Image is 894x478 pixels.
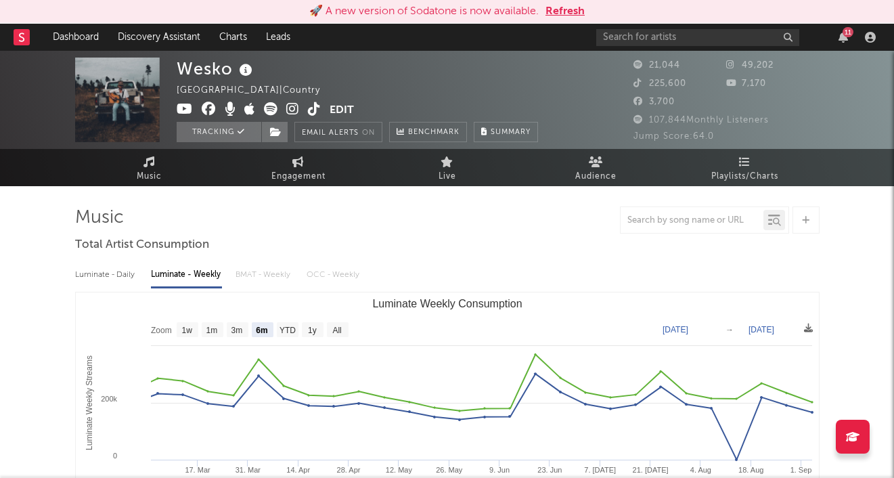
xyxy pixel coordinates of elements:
[790,466,811,474] text: 1. Sep
[336,466,360,474] text: 28. Apr
[271,169,326,185] span: Engagement
[633,97,675,106] span: 3,700
[621,215,763,226] input: Search by song name or URL
[522,149,671,186] a: Audience
[545,3,585,20] button: Refresh
[726,61,774,70] span: 49,202
[137,169,162,185] span: Music
[206,326,217,335] text: 1m
[537,466,562,474] text: 23. Jun
[294,122,382,142] button: Email AlertsOn
[75,263,137,286] div: Luminate - Daily
[362,129,375,137] em: On
[309,3,539,20] div: 🚀 A new version of Sodatone is now available.
[436,466,463,474] text: 26. May
[256,326,267,335] text: 6m
[84,355,93,450] text: Luminate Weekly Streams
[632,466,668,474] text: 21. [DATE]
[177,58,256,80] div: Wesko
[372,298,522,309] text: Luminate Weekly Consumption
[843,27,853,37] div: 11
[663,325,688,334] text: [DATE]
[101,395,117,403] text: 200k
[633,61,680,70] span: 21,044
[633,79,686,88] span: 225,600
[474,122,538,142] button: Summary
[256,24,300,51] a: Leads
[235,466,261,474] text: 31. Mar
[112,452,116,460] text: 0
[151,326,172,335] text: Zoom
[75,149,224,186] a: Music
[177,83,336,99] div: [GEOGRAPHIC_DATA] | Country
[373,149,522,186] a: Live
[210,24,256,51] a: Charts
[596,29,799,46] input: Search for artists
[489,466,510,474] text: 9. Jun
[185,466,210,474] text: 17. Mar
[408,125,460,141] span: Benchmark
[330,102,354,119] button: Edit
[725,325,734,334] text: →
[231,326,242,335] text: 3m
[151,263,222,286] div: Luminate - Weekly
[584,466,616,474] text: 7. [DATE]
[385,466,412,474] text: 12. May
[224,149,373,186] a: Engagement
[726,79,766,88] span: 7,170
[286,466,310,474] text: 14. Apr
[75,237,209,253] span: Total Artist Consumption
[633,116,769,125] span: 107,844 Monthly Listeners
[439,169,456,185] span: Live
[633,132,714,141] span: Jump Score: 64.0
[279,326,295,335] text: YTD
[491,129,531,136] span: Summary
[748,325,774,334] text: [DATE]
[839,32,848,43] button: 11
[332,326,341,335] text: All
[108,24,210,51] a: Discovery Assistant
[308,326,317,335] text: 1y
[389,122,467,142] a: Benchmark
[690,466,711,474] text: 4. Aug
[181,326,192,335] text: 1w
[177,122,261,142] button: Tracking
[575,169,617,185] span: Audience
[671,149,820,186] a: Playlists/Charts
[43,24,108,51] a: Dashboard
[738,466,763,474] text: 18. Aug
[711,169,778,185] span: Playlists/Charts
